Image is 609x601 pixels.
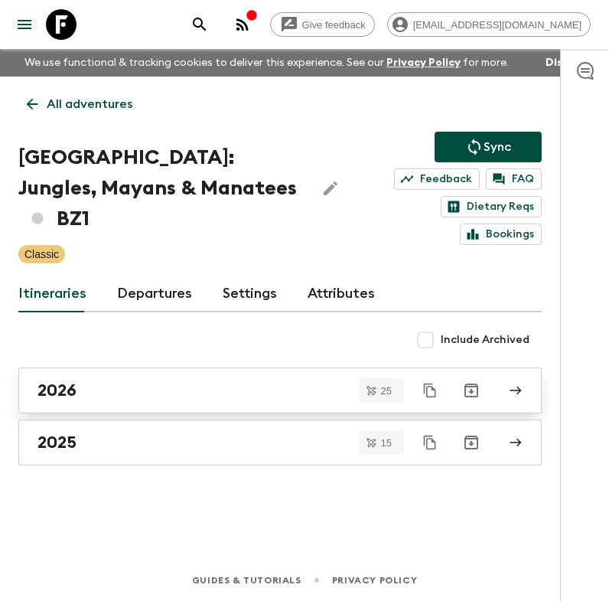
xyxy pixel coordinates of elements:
[18,49,515,77] p: We use functional & tracking cookies to deliver this experience. See our for more.
[47,95,132,113] p: All adventures
[387,12,591,37] div: [EMAIL_ADDRESS][DOMAIN_NAME]
[18,89,141,119] a: All adventures
[416,429,444,456] button: Duplicate
[9,9,40,40] button: menu
[484,138,511,156] p: Sync
[416,377,444,404] button: Duplicate
[372,438,401,448] span: 15
[456,375,487,406] button: Archive
[405,19,590,31] span: [EMAIL_ADDRESS][DOMAIN_NAME]
[308,276,375,312] a: Attributes
[18,142,303,234] h1: [GEOGRAPHIC_DATA]: Jungles, Mayans & Manatees BZ1
[117,276,192,312] a: Departures
[223,276,277,312] a: Settings
[24,247,59,262] p: Classic
[372,386,401,396] span: 25
[315,142,346,234] button: Edit Adventure Title
[294,19,374,31] span: Give feedback
[270,12,375,37] a: Give feedback
[435,132,542,162] button: Sync adventure departures to the booking engine
[460,224,542,245] a: Bookings
[386,57,461,68] a: Privacy Policy
[486,168,542,190] a: FAQ
[456,427,487,458] button: Archive
[37,433,77,452] h2: 2025
[542,52,591,73] button: Dismiss
[394,168,480,190] a: Feedback
[441,332,529,348] span: Include Archived
[37,381,77,400] h2: 2026
[192,572,301,589] a: Guides & Tutorials
[18,420,542,465] a: 2025
[18,276,86,312] a: Itineraries
[441,196,542,217] a: Dietary Reqs
[184,9,215,40] button: search adventures
[18,367,542,413] a: 2026
[332,572,417,589] a: Privacy Policy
